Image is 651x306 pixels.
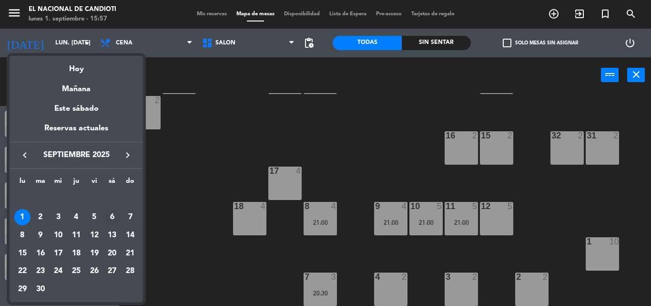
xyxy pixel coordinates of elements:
[85,226,103,244] td: 12 de septiembre de 2025
[10,122,143,142] div: Reservas actuales
[10,95,143,122] div: Este sábado
[32,227,49,243] div: 9
[86,209,102,225] div: 5
[32,245,49,262] div: 16
[49,244,67,263] td: 17 de septiembre de 2025
[103,244,122,263] td: 20 de septiembre de 2025
[85,244,103,263] td: 19 de septiembre de 2025
[85,209,103,227] td: 5 de septiembre de 2025
[103,226,122,244] td: 13 de septiembre de 2025
[103,209,122,227] td: 6 de septiembre de 2025
[67,209,85,227] td: 4 de septiembre de 2025
[49,209,67,227] td: 3 de septiembre de 2025
[13,244,31,263] td: 15 de septiembre de 2025
[85,263,103,281] td: 26 de septiembre de 2025
[122,149,133,161] i: keyboard_arrow_right
[14,245,31,262] div: 15
[19,149,31,161] i: keyboard_arrow_left
[33,149,119,161] span: septiembre 2025
[50,227,66,243] div: 10
[121,176,139,190] th: domingo
[68,245,84,262] div: 18
[68,263,84,279] div: 25
[14,209,31,225] div: 1
[50,263,66,279] div: 24
[14,227,31,243] div: 8
[103,263,122,281] td: 27 de septiembre de 2025
[13,190,139,209] td: SEP.
[14,263,31,279] div: 22
[13,226,31,244] td: 8 de septiembre de 2025
[67,263,85,281] td: 25 de septiembre de 2025
[121,263,139,281] td: 28 de septiembre de 2025
[13,280,31,298] td: 29 de septiembre de 2025
[104,263,120,279] div: 27
[31,176,50,190] th: martes
[32,209,49,225] div: 2
[10,56,143,75] div: Hoy
[86,227,102,243] div: 12
[31,280,50,298] td: 30 de septiembre de 2025
[49,263,67,281] td: 24 de septiembre de 2025
[86,263,102,279] div: 26
[122,227,138,243] div: 14
[14,281,31,297] div: 29
[50,245,66,262] div: 17
[50,209,66,225] div: 3
[122,209,138,225] div: 7
[67,176,85,190] th: jueves
[67,226,85,244] td: 11 de septiembre de 2025
[49,226,67,244] td: 10 de septiembre de 2025
[32,281,49,297] div: 30
[122,263,138,279] div: 28
[68,209,84,225] div: 4
[67,244,85,263] td: 18 de septiembre de 2025
[10,76,143,95] div: Mañana
[31,263,50,281] td: 23 de septiembre de 2025
[31,244,50,263] td: 16 de septiembre de 2025
[119,149,136,161] button: keyboard_arrow_right
[121,209,139,227] td: 7 de septiembre de 2025
[121,244,139,263] td: 21 de septiembre de 2025
[13,263,31,281] td: 22 de septiembre de 2025
[31,209,50,227] td: 2 de septiembre de 2025
[121,226,139,244] td: 14 de septiembre de 2025
[85,176,103,190] th: viernes
[49,176,67,190] th: miércoles
[32,263,49,279] div: 23
[86,245,102,262] div: 19
[13,176,31,190] th: lunes
[68,227,84,243] div: 11
[104,227,120,243] div: 13
[104,245,120,262] div: 20
[103,176,122,190] th: sábado
[16,149,33,161] button: keyboard_arrow_left
[122,245,138,262] div: 21
[104,209,120,225] div: 6
[13,209,31,227] td: 1 de septiembre de 2025
[31,226,50,244] td: 9 de septiembre de 2025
